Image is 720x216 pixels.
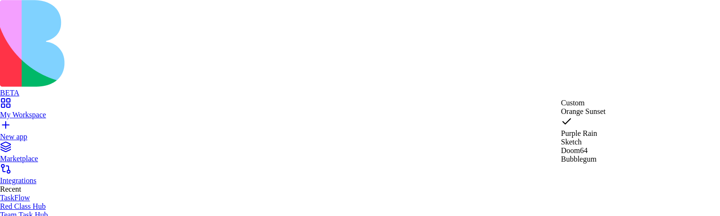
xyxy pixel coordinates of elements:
span: Purple Rain [561,129,597,137]
span: Doom64 [561,146,588,154]
span: Sketch [561,138,582,146]
span: Orange Sunset [561,107,606,115]
h1: Team Dashboard [8,39,135,54]
span: Custom [561,99,585,107]
span: Bubblegum [561,155,597,163]
button: DN [120,6,135,21]
p: Manage and track your team's progress [8,54,135,77]
h1: Team Task Hub [8,7,79,20]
